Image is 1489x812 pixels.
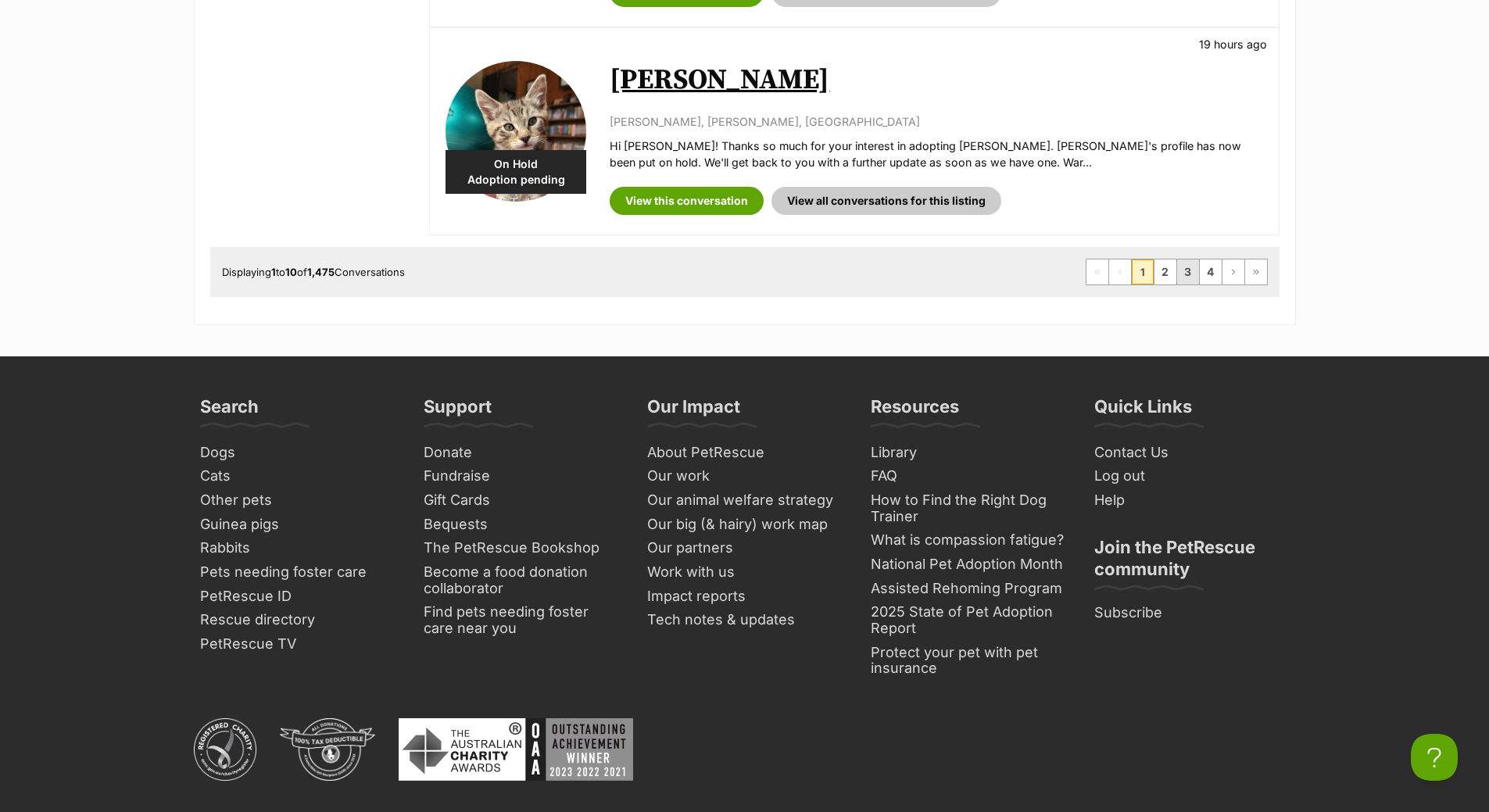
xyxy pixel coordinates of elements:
a: Our big (& hairy) work map [641,513,849,537]
span: Page 1 [1132,259,1154,284]
a: Contact Us [1088,441,1296,465]
a: Library [864,441,1072,465]
p: [PERSON_NAME], [PERSON_NAME], [GEOGRAPHIC_DATA] [610,113,1262,130]
a: Page 4 [1200,259,1222,284]
span: First page [1086,259,1108,284]
a: What is compassion fatigue? [864,528,1072,553]
a: Help [1088,488,1296,513]
a: Cats [194,464,402,488]
a: View this conversation [610,187,764,215]
a: Tech notes & updates [641,608,849,632]
p: Hi [PERSON_NAME]! Thanks so much for your interest in adopting [PERSON_NAME]. [PERSON_NAME]'s pro... [610,138,1262,171]
a: Subscribe [1088,601,1296,625]
h3: Search [200,395,259,427]
a: Our work [641,464,849,488]
h3: Support [424,395,492,427]
a: Page 3 [1177,259,1199,284]
nav: Pagination [1086,259,1268,285]
h3: Resources [871,395,959,427]
a: Last page [1245,259,1267,284]
a: Donate [417,441,625,465]
a: Log out [1088,464,1296,488]
a: Become a food donation collaborator [417,560,625,600]
a: The PetRescue Bookshop [417,536,625,560]
a: Next page [1222,259,1244,284]
img: ACNC [194,718,256,781]
a: Pets needing foster care [194,560,402,585]
span: Adoption pending [446,172,586,188]
a: Dogs [194,441,402,465]
a: Rabbits [194,536,402,560]
img: Tabby McTat [446,61,586,202]
p: 19 hours ago [1199,36,1267,52]
strong: 10 [285,266,297,278]
a: Bequests [417,513,625,537]
a: Work with us [641,560,849,585]
h3: Join the PetRescue community [1094,536,1290,589]
h3: Quick Links [1094,395,1192,427]
a: PetRescue ID [194,585,402,609]
a: Other pets [194,488,402,513]
a: Protect your pet with pet insurance [864,641,1072,681]
a: Our partners [641,536,849,560]
a: How to Find the Right Dog Trainer [864,488,1072,528]
a: Impact reports [641,585,849,609]
h3: Our Impact [647,395,740,427]
a: Rescue directory [194,608,402,632]
img: Australian Charity Awards - Outstanding Achievement Winner 2023 - 2022 - 2021 [399,718,633,781]
span: Displaying to of Conversations [222,266,405,278]
a: Gift Cards [417,488,625,513]
a: Page 2 [1154,259,1176,284]
iframe: Help Scout Beacon - Open [1411,734,1458,781]
strong: 1,475 [307,266,335,278]
strong: 1 [271,266,276,278]
a: FAQ [864,464,1072,488]
a: National Pet Adoption Month [864,553,1072,577]
a: [PERSON_NAME] [610,63,829,98]
a: Find pets needing foster care near you [417,600,625,640]
a: PetRescue TV [194,632,402,656]
span: Previous page [1109,259,1131,284]
a: 2025 State of Pet Adoption Report [864,600,1072,640]
a: About PetRescue [641,441,849,465]
a: Guinea pigs [194,513,402,537]
a: Assisted Rehoming Program [864,577,1072,601]
img: DGR [280,718,375,781]
div: On Hold [446,150,586,194]
a: Fundraise [417,464,625,488]
a: View all conversations for this listing [771,187,1001,215]
a: Our animal welfare strategy [641,488,849,513]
